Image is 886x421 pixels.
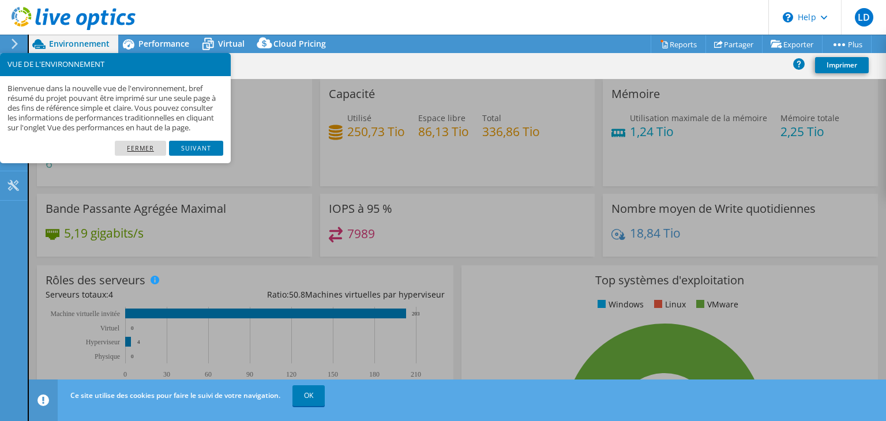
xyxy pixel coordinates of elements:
a: Plus [822,35,872,53]
span: Performance [138,38,189,49]
span: Virtual [218,38,245,49]
p: Bienvenue dans la nouvelle vue de l'environnement, bref résumé du projet pouvant être imprimé sur... [7,84,223,133]
a: OK [292,385,325,406]
a: Reports [651,35,706,53]
span: Cloud Pricing [273,38,326,49]
span: LD [855,8,873,27]
h3: VUE DE L'ENVIRONNEMENT [7,61,223,68]
a: Fermer [115,141,166,156]
a: Suivant [169,141,223,156]
a: Exporter [762,35,823,53]
a: Imprimer [815,57,869,73]
a: Partager [705,35,763,53]
svg: \n [783,12,793,22]
span: Environnement [49,38,110,49]
span: Ce site utilise des cookies pour faire le suivi de votre navigation. [70,390,280,400]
